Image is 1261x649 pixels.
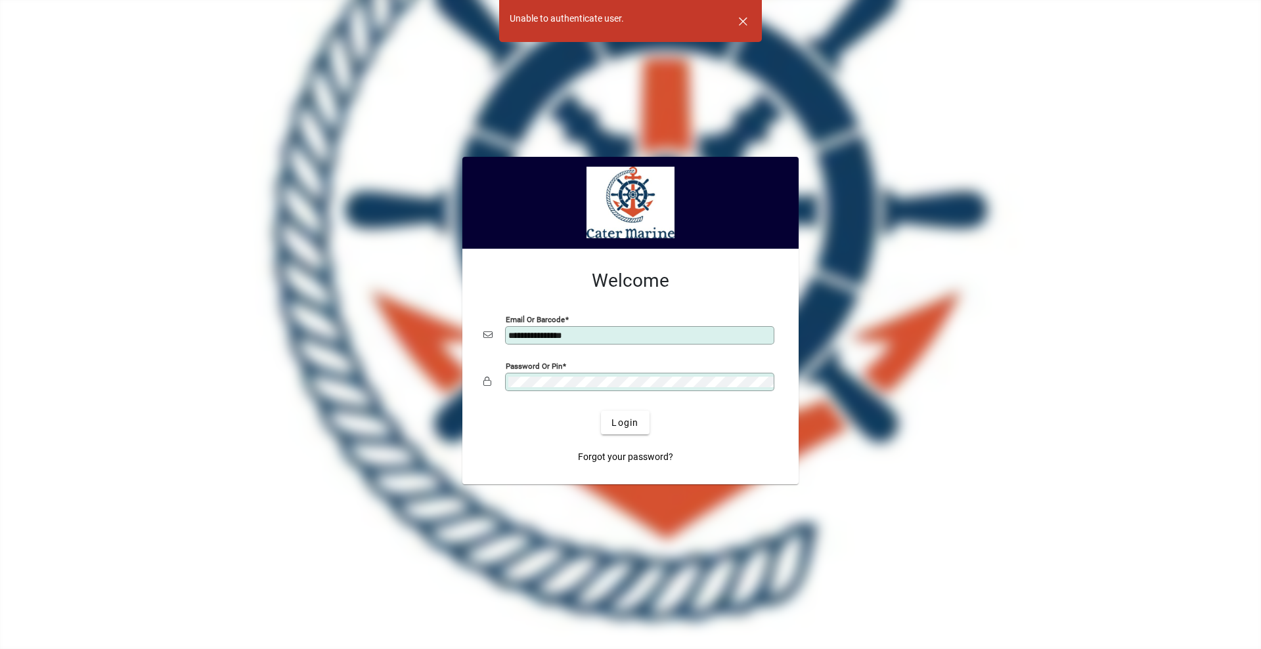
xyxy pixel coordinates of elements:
button: Dismiss [727,5,759,37]
span: Forgot your password? [578,450,673,464]
h2: Welcome [483,270,778,292]
button: Login [601,411,649,434]
mat-label: Email or Barcode [506,315,565,324]
span: Login [611,416,638,430]
mat-label: Password or Pin [506,362,562,371]
a: Forgot your password? [573,445,678,469]
div: Unable to authenticate user. [510,12,624,26]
